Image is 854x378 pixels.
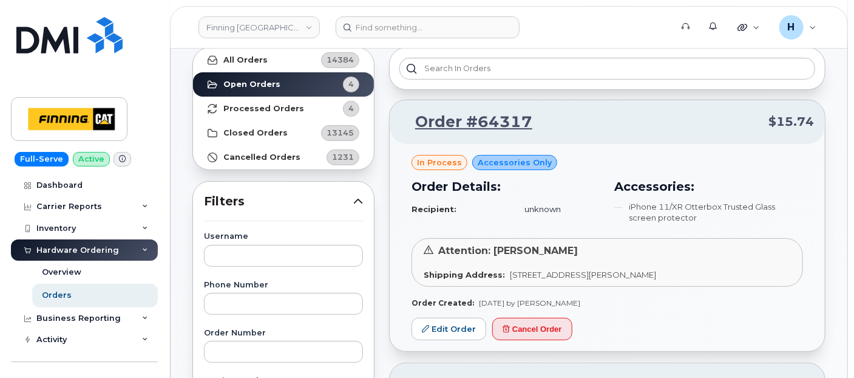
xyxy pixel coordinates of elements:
[513,199,600,220] td: unknown
[412,204,456,214] strong: Recipient:
[492,318,572,340] button: Cancel Order
[424,270,505,280] strong: Shipping Address:
[223,153,300,162] strong: Cancelled Orders
[332,151,354,163] span: 1231
[412,298,474,308] strong: Order Created:
[510,270,656,280] span: [STREET_ADDRESS][PERSON_NAME]
[478,157,552,168] span: Accessories Only
[771,15,825,40] div: hakaur@dminc.com
[348,103,354,114] span: 4
[788,20,795,35] span: H
[615,201,804,224] li: iPhone 11/XR Otterbox Trusted Glass screen protector
[768,113,814,131] span: $15.74
[223,55,268,65] strong: All Orders
[204,233,363,241] label: Username
[412,318,486,340] a: Edit Order
[204,193,353,210] span: Filters
[193,48,374,72] a: All Orders14384
[401,111,532,133] a: Order #64317
[615,177,804,196] h3: Accessories:
[417,157,462,168] span: in process
[336,16,520,38] input: Find something...
[729,15,768,40] div: Quicklinks
[327,127,354,139] span: 13145
[223,104,304,114] strong: Processed Orders
[204,329,363,337] label: Order Number
[198,16,320,38] a: Finning Canada
[327,54,354,66] span: 14384
[399,58,815,80] input: Search in orders
[438,245,578,256] span: Attention: [PERSON_NAME]
[223,80,280,89] strong: Open Orders
[204,281,363,289] label: Phone Number
[479,298,580,308] span: [DATE] by [PERSON_NAME]
[412,177,600,196] h3: Order Details:
[193,97,374,121] a: Processed Orders4
[193,121,374,145] a: Closed Orders13145
[348,78,354,90] span: 4
[223,128,288,138] strong: Closed Orders
[193,72,374,97] a: Open Orders4
[193,145,374,170] a: Cancelled Orders1231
